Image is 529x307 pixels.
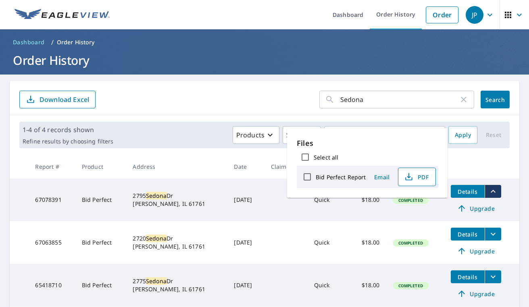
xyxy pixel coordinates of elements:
td: 65418710 [29,264,75,307]
button: detailsBtn-67063855 [451,228,485,241]
div: 2775 Dr [PERSON_NAME], IL 61761 [133,277,221,293]
mark: Sedona [146,234,167,242]
span: Details [456,188,480,195]
button: Email [369,171,395,183]
nav: breadcrumb [10,36,519,49]
span: Details [456,273,480,281]
span: Completed [394,197,428,203]
td: Quick [308,221,350,264]
button: Apply [448,126,477,144]
a: Upgrade [451,245,501,257]
span: Completed [394,283,428,288]
div: 2720 Dr [PERSON_NAME], IL 61761 [133,234,221,251]
span: Dashboard [13,38,45,46]
span: Details [456,230,480,238]
span: Search [487,96,503,104]
td: $18.00 [349,264,386,307]
p: Products [236,130,264,140]
td: Bid Perfect [75,264,127,307]
span: Upgrade [456,246,496,256]
a: Order [426,6,458,23]
td: 67078391 [29,178,75,221]
p: Download Excel [40,95,89,104]
th: Date [227,155,264,178]
button: Last year [324,126,445,144]
td: Bid Perfect [75,178,127,221]
th: Claim ID [264,155,308,178]
div: JP [466,6,483,24]
button: Search [481,91,510,108]
span: Completed [394,240,428,246]
div: 2795 Dr [PERSON_NAME], IL 61761 [133,192,221,208]
button: filesDropdownBtn-67063855 [485,228,501,241]
mark: Sedona [146,192,167,199]
th: Address [126,155,227,178]
input: Address, Report #, Claim ID, etc. [340,88,459,111]
button: detailsBtn-67078391 [451,185,485,198]
li: / [51,37,54,47]
mark: Sedona [146,277,167,285]
td: 67063855 [29,221,75,264]
span: Upgrade [456,289,496,299]
td: Bid Perfect [75,221,127,264]
th: Product [75,155,127,178]
button: filesDropdownBtn-65418710 [485,270,501,283]
button: Status [283,126,321,144]
button: PDF [398,168,436,186]
span: Apply [455,130,471,140]
a: Dashboard [10,36,48,49]
p: Status [286,130,306,140]
p: 1-4 of 4 records shown [23,125,113,135]
button: Products [233,126,279,144]
label: Select all [314,153,338,161]
button: Download Excel [19,91,96,108]
td: Quick [308,264,350,307]
th: Report # [29,155,75,178]
td: [DATE] [227,178,264,221]
span: Email [372,173,392,181]
a: Upgrade [451,202,501,215]
button: detailsBtn-65418710 [451,270,485,283]
p: Files [297,138,438,149]
td: [DATE] [227,221,264,264]
td: $18.00 [349,178,386,221]
button: filesDropdownBtn-67078391 [485,185,501,198]
label: Bid Perfect Report [316,173,366,181]
td: $18.00 [349,221,386,264]
td: Quick [308,178,350,221]
a: Upgrade [451,287,501,300]
td: [DATE] [227,264,264,307]
span: PDF [403,172,429,182]
p: Order History [57,38,95,46]
img: EV Logo [15,9,110,21]
p: Refine results by choosing filters [23,138,113,145]
h1: Order History [10,52,519,68]
span: Upgrade [456,203,496,213]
